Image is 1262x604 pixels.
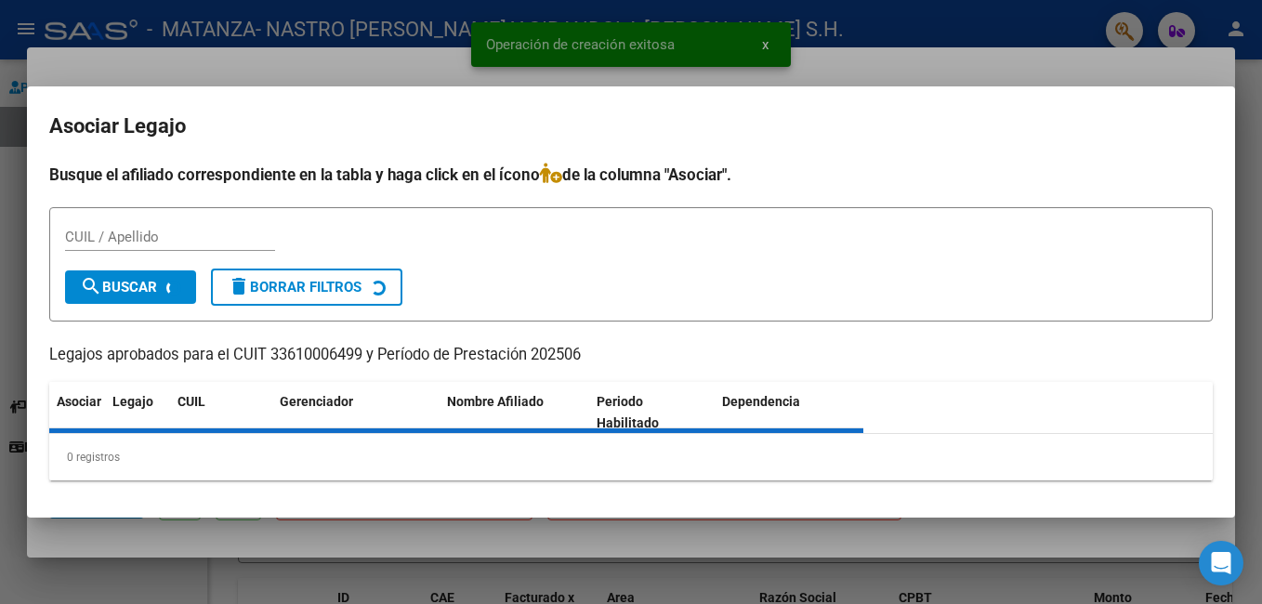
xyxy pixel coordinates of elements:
span: Periodo Habilitado [597,394,659,430]
datatable-header-cell: Periodo Habilitado [589,382,715,443]
mat-icon: search [80,275,102,297]
span: Legajo [112,394,153,409]
span: CUIL [177,394,205,409]
span: Gerenciador [280,394,353,409]
span: Buscar [80,279,157,295]
span: Dependencia [722,394,800,409]
p: Legajos aprobados para el CUIT 33610006499 y Período de Prestación 202506 [49,344,1213,367]
datatable-header-cell: Gerenciador [272,382,440,443]
h4: Busque el afiliado correspondiente en la tabla y haga click en el ícono de la columna "Asociar". [49,163,1213,187]
span: Nombre Afiliado [447,394,544,409]
datatable-header-cell: Dependencia [715,382,864,443]
span: Borrar Filtros [228,279,362,295]
datatable-header-cell: Legajo [105,382,170,443]
div: 0 registros [49,434,1213,480]
datatable-header-cell: CUIL [170,382,272,443]
h2: Asociar Legajo [49,109,1213,144]
div: Open Intercom Messenger [1199,541,1243,585]
button: Buscar [65,270,196,304]
datatable-header-cell: Nombre Afiliado [440,382,589,443]
span: Asociar [57,394,101,409]
mat-icon: delete [228,275,250,297]
button: Borrar Filtros [211,269,402,306]
datatable-header-cell: Asociar [49,382,105,443]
